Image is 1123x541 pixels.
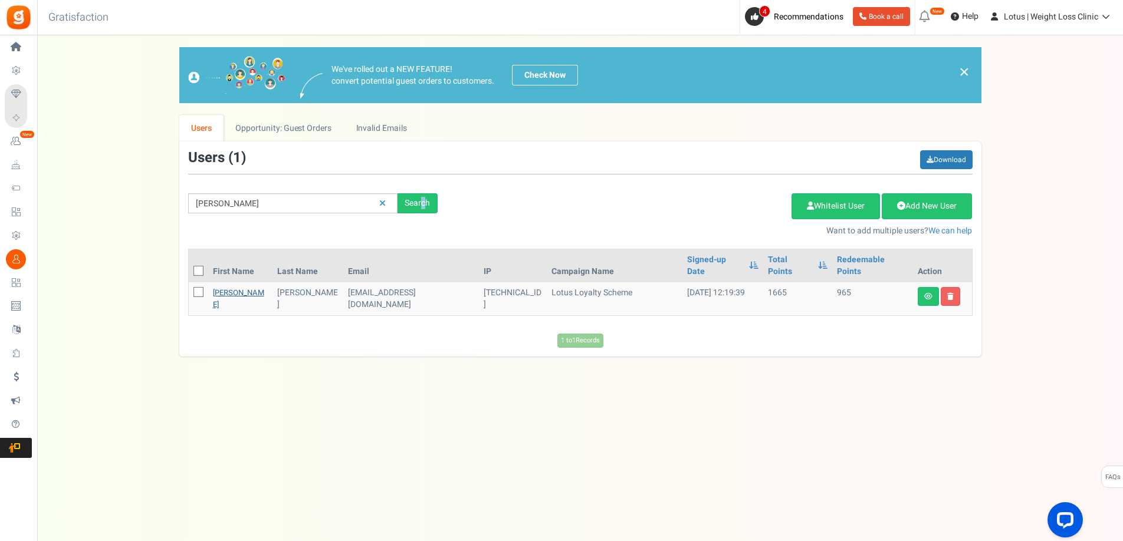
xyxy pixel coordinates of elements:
a: Download [920,150,973,169]
a: Invalid Emails [344,115,419,141]
td: [PERSON_NAME] [272,282,343,315]
a: Reset [373,193,392,214]
th: Action [913,249,972,282]
i: Delete user [947,293,954,300]
a: Whitelist User [792,193,880,219]
td: 965 [832,282,913,315]
th: IP [479,249,547,282]
td: customer [343,282,479,315]
td: [TECHNICAL_ID] [479,282,547,315]
a: Book a call [853,7,910,26]
a: Check Now [512,65,578,85]
p: We've rolled out a NEW FEATURE! convert potential guest orders to customers. [331,64,494,87]
span: Help [959,11,978,22]
a: 4 Recommendations [745,7,848,26]
span: Recommendations [774,11,843,23]
i: View details [924,293,932,300]
a: Help [946,7,983,26]
a: × [959,65,970,79]
span: 1 [233,147,241,168]
img: Gratisfaction [5,4,32,31]
span: Lotus | Weight Loss Clinic [1004,11,1098,23]
h3: Gratisfaction [35,6,122,29]
td: 1665 [763,282,832,315]
span: FAQs [1105,466,1121,489]
a: Add New User [882,193,972,219]
em: New [930,7,945,15]
td: [DATE] 12:19:39 [682,282,764,315]
img: images [188,56,285,94]
a: New [5,131,32,151]
a: We can help [928,225,972,237]
a: Total Points [768,254,812,278]
th: Campaign Name [547,249,682,282]
span: 4 [759,5,770,17]
p: Want to add multiple users? [455,225,973,237]
img: images [300,73,323,98]
div: Search [398,193,438,213]
th: Last Name [272,249,343,282]
a: Users [179,115,224,141]
td: Lotus Loyalty Scheme [547,282,682,315]
input: Search by email or name [188,193,398,213]
a: [PERSON_NAME] [213,287,264,310]
th: Email [343,249,479,282]
h3: Users ( ) [188,150,246,166]
a: Signed-up Date [687,254,744,278]
em: New [19,130,35,138]
a: Opportunity: Guest Orders [224,115,343,141]
a: Redeemable Points [837,254,908,278]
th: First Name [208,249,273,282]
